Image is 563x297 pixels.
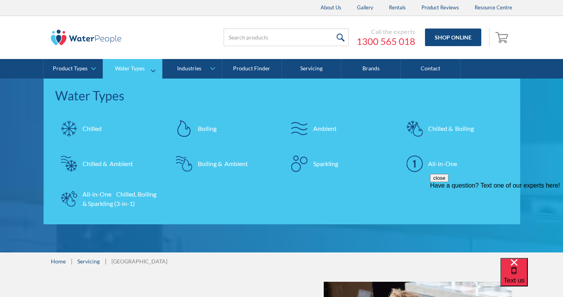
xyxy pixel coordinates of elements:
[224,29,349,46] input: Search products
[55,185,163,213] a: All-in-One Chilled, Boiling & Sparkling (3-in-1)
[500,258,563,297] iframe: podium webchat widget bubble
[170,150,278,177] a: Boiling & Ambient
[115,65,145,72] div: Water Types
[198,159,248,168] div: Boiling & Ambient
[70,256,74,266] div: |
[43,59,102,79] a: Product Types
[177,65,201,72] div: Industries
[222,59,281,79] a: Product Finder
[103,59,162,79] a: Water Types
[55,86,508,105] div: Water Types
[357,36,415,47] a: 1300 565 018
[430,174,563,268] iframe: podium webchat widget prompt
[428,159,457,168] div: All-in-One
[495,31,510,43] img: shopping cart
[51,30,121,45] img: The Water People
[163,59,222,79] a: Industries
[170,115,278,142] a: Boiling
[77,257,100,265] a: Servicing
[111,257,167,265] div: [GEOGRAPHIC_DATA]
[313,124,337,133] div: Ambient
[401,150,508,177] a: All-in-One
[357,28,415,36] div: Call the experts
[313,159,338,168] div: Sparkling
[286,150,393,177] a: Sparkling
[104,256,108,266] div: |
[286,115,393,142] a: Ambient
[55,150,163,177] a: Chilled & Ambient
[43,79,520,224] nav: Water Types
[341,59,401,79] a: Brands
[428,124,474,133] div: Chilled & Boiling
[425,29,481,46] a: Shop Online
[82,159,133,168] div: Chilled & Ambient
[82,190,159,208] div: All-in-One Chilled, Boiling & Sparkling (3-in-1)
[82,124,102,133] div: Chilled
[55,115,163,142] a: Chilled
[53,65,88,72] div: Product Types
[401,115,508,142] a: Chilled & Boiling
[51,257,66,265] a: Home
[198,124,217,133] div: Boiling
[282,59,341,79] a: Servicing
[401,59,460,79] a: Contact
[493,28,512,47] a: Open empty cart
